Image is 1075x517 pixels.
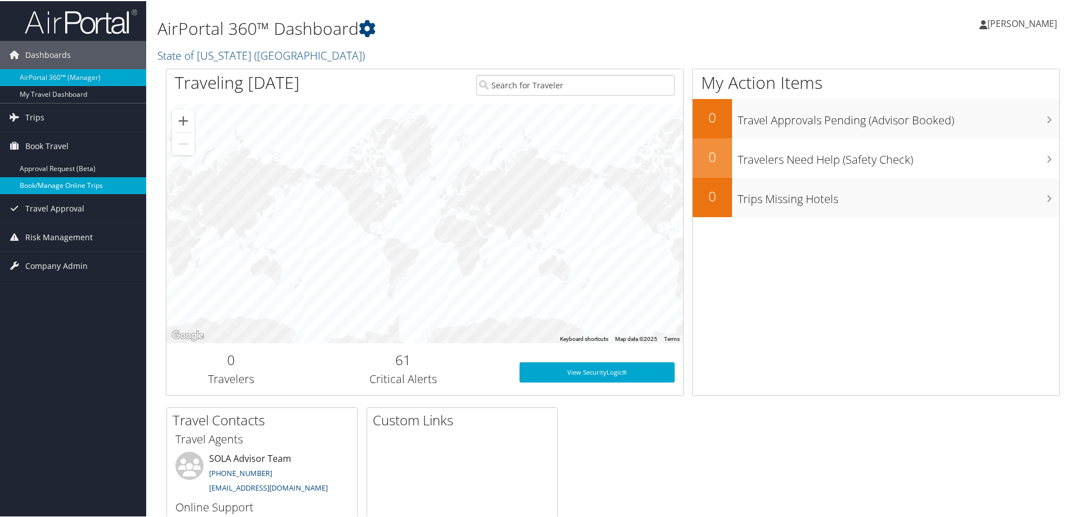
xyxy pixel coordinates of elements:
h2: 0 [693,146,732,165]
a: 0Travel Approvals Pending (Advisor Booked) [693,98,1059,137]
span: Company Admin [25,251,88,279]
button: Zoom out [172,132,195,154]
a: [PHONE_NUMBER] [209,467,272,477]
span: Trips [25,102,44,131]
h1: Traveling [DATE] [175,70,300,93]
h1: AirPortal 360™ Dashboard [157,16,765,39]
button: Keyboard shortcuts [560,334,608,342]
h2: 0 [175,349,287,368]
span: Risk Management [25,222,93,250]
span: [PERSON_NAME] [987,16,1057,29]
span: Travel Approval [25,194,84,222]
a: [PERSON_NAME] [979,6,1068,39]
img: airportal-logo.png [25,7,137,34]
a: View SecurityLogic® [520,361,675,381]
input: Search for Traveler [476,74,675,95]
a: 0Travelers Need Help (Safety Check) [693,137,1059,177]
h3: Travel Approvals Pending (Advisor Booked) [738,106,1059,127]
h2: 61 [304,349,503,368]
h3: Travelers [175,370,287,386]
span: Map data ©2025 [615,335,657,341]
button: Zoom in [172,109,195,131]
li: SOLA Advisor Team [170,451,354,497]
a: Open this area in Google Maps (opens a new window) [169,327,206,342]
h3: Online Support [175,498,349,514]
h3: Trips Missing Hotels [738,185,1059,206]
h3: Travel Agents [175,430,349,446]
a: 0Trips Missing Hotels [693,177,1059,216]
a: State of [US_STATE] ([GEOGRAPHIC_DATA]) [157,47,368,62]
img: Google [169,327,206,342]
h2: Custom Links [373,410,557,429]
h2: 0 [693,186,732,205]
h3: Travelers Need Help (Safety Check) [738,145,1059,167]
h2: Travel Contacts [173,410,357,429]
span: Book Travel [25,131,69,159]
a: [EMAIL_ADDRESS][DOMAIN_NAME] [209,482,328,492]
a: Terms (opens in new tab) [664,335,680,341]
h1: My Action Items [693,70,1059,93]
span: Dashboards [25,40,71,68]
h3: Critical Alerts [304,370,503,386]
h2: 0 [693,107,732,126]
